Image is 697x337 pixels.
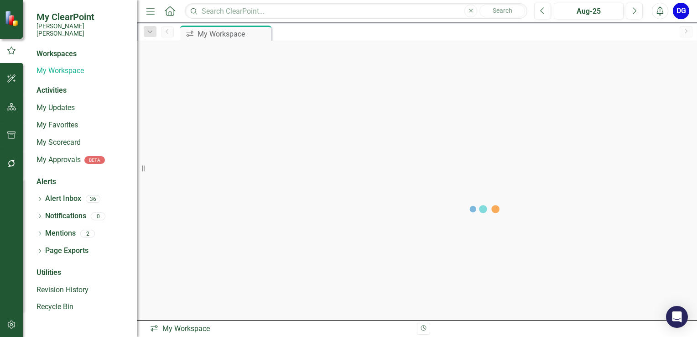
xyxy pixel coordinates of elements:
input: Search ClearPoint... [185,3,527,19]
small: [PERSON_NAME] [PERSON_NAME] [36,22,128,37]
div: Utilities [36,268,128,278]
button: Search [479,5,525,17]
div: BETA [84,156,105,164]
a: Page Exports [45,246,88,256]
img: ClearPoint Strategy [5,11,21,26]
span: My ClearPoint [36,11,128,22]
div: Open Intercom Messenger [666,306,688,328]
div: My Workspace [150,324,410,334]
a: Notifications [45,211,86,221]
div: My Workspace [198,28,269,40]
a: Alert Inbox [45,194,81,204]
div: Alerts [36,177,128,187]
a: Mentions [45,228,76,239]
button: DG [673,3,689,19]
div: 36 [86,195,100,203]
a: My Workspace [36,66,128,76]
a: Recycle Bin [36,302,128,312]
div: Workspaces [36,49,77,59]
div: 0 [91,212,105,220]
div: Aug-25 [557,6,620,17]
div: Activities [36,85,128,96]
span: Search [493,7,512,14]
a: My Updates [36,103,128,113]
a: My Scorecard [36,137,128,148]
a: Revision History [36,285,128,295]
a: My Approvals [36,155,81,165]
a: My Favorites [36,120,128,131]
button: Aug-25 [554,3,624,19]
div: 2 [80,230,95,237]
